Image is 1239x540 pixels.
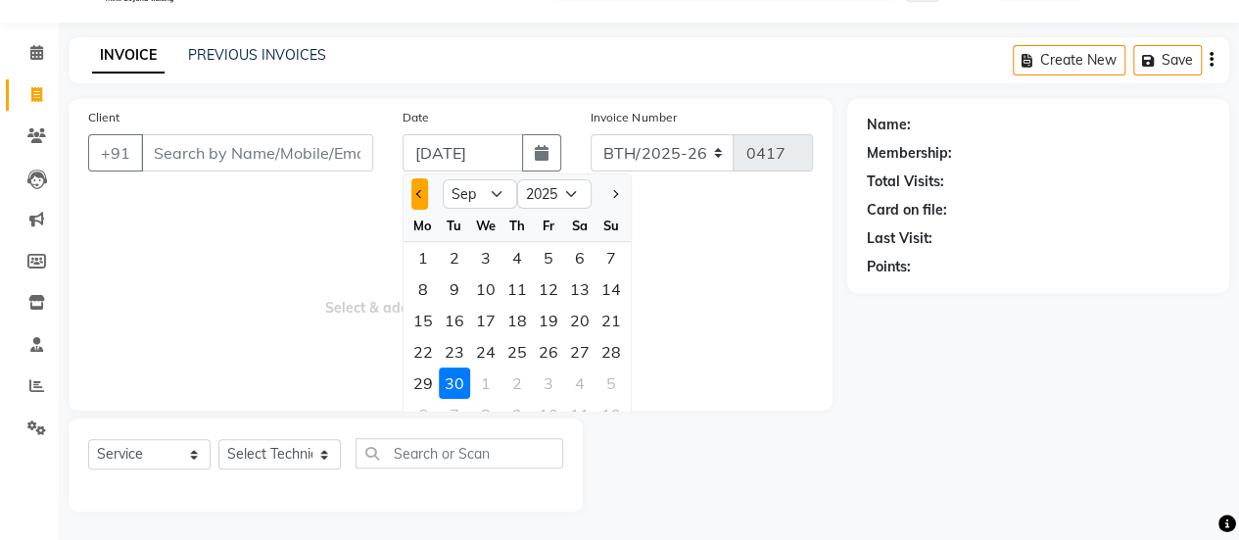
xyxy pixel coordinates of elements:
[596,368,627,399] div: 5
[596,273,627,305] div: Sunday, September 14, 2025
[356,438,563,468] input: Search or Scan
[407,399,439,430] div: Monday, October 6, 2025
[606,178,623,210] button: Next month
[411,178,428,210] button: Previous month
[501,368,533,399] div: 2
[439,273,470,305] div: Tuesday, September 9, 2025
[439,336,470,368] div: Tuesday, September 23, 2025
[533,273,564,305] div: Friday, September 12, 2025
[533,305,564,336] div: 19
[407,368,439,399] div: 29
[501,336,533,368] div: 25
[501,399,533,430] div: 9
[407,399,439,430] div: 6
[92,38,165,74] a: INVOICE
[867,200,947,221] div: Card on file:
[564,399,596,430] div: Saturday, October 11, 2025
[533,210,564,241] div: Fr
[867,115,911,135] div: Name:
[501,242,533,273] div: Thursday, September 4, 2025
[470,242,501,273] div: 3
[470,210,501,241] div: We
[596,305,627,336] div: Sunday, September 21, 2025
[470,399,501,430] div: 8
[439,273,470,305] div: 9
[533,242,564,273] div: 5
[596,399,627,430] div: Sunday, October 12, 2025
[501,273,533,305] div: Thursday, September 11, 2025
[88,134,143,172] button: +91
[407,305,439,336] div: 15
[564,305,596,336] div: Saturday, September 20, 2025
[564,336,596,368] div: 27
[501,368,533,399] div: Thursday, October 2, 2025
[596,273,627,305] div: 14
[564,242,596,273] div: 6
[88,195,813,391] span: Select & add items from the list below
[517,179,592,209] select: Select year
[439,305,470,336] div: 16
[501,336,533,368] div: Thursday, September 25, 2025
[591,109,676,126] label: Invoice Number
[470,399,501,430] div: Wednesday, October 8, 2025
[470,368,501,399] div: Wednesday, October 1, 2025
[443,179,517,209] select: Select month
[439,399,470,430] div: Tuesday, October 7, 2025
[564,336,596,368] div: Saturday, September 27, 2025
[407,336,439,368] div: 22
[564,399,596,430] div: 11
[596,336,627,368] div: Sunday, September 28, 2025
[407,210,439,241] div: Mo
[867,172,944,192] div: Total Visits:
[407,336,439,368] div: Monday, September 22, 2025
[501,305,533,336] div: Thursday, September 18, 2025
[470,305,501,336] div: 17
[533,305,564,336] div: Friday, September 19, 2025
[596,305,627,336] div: 21
[533,242,564,273] div: Friday, September 5, 2025
[470,336,501,368] div: 24
[596,399,627,430] div: 12
[533,399,564,430] div: 10
[439,242,470,273] div: Tuesday, September 2, 2025
[88,109,119,126] label: Client
[439,210,470,241] div: Tu
[1013,45,1125,75] button: Create New
[407,242,439,273] div: Monday, September 1, 2025
[407,305,439,336] div: Monday, September 15, 2025
[439,336,470,368] div: 23
[439,399,470,430] div: 7
[596,242,627,273] div: Sunday, September 7, 2025
[470,242,501,273] div: Wednesday, September 3, 2025
[564,210,596,241] div: Sa
[403,109,429,126] label: Date
[564,305,596,336] div: 20
[533,336,564,368] div: Friday, September 26, 2025
[867,143,952,164] div: Membership:
[141,134,373,172] input: Search by Name/Mobile/Email/Code
[533,368,564,399] div: 3
[470,273,501,305] div: 10
[407,273,439,305] div: Monday, September 8, 2025
[564,273,596,305] div: 13
[501,210,533,241] div: Th
[596,210,627,241] div: Su
[439,242,470,273] div: 2
[596,368,627,399] div: Sunday, October 5, 2025
[407,368,439,399] div: Monday, September 29, 2025
[564,242,596,273] div: Saturday, September 6, 2025
[439,305,470,336] div: Tuesday, September 16, 2025
[188,46,326,64] a: PREVIOUS INVOICES
[501,242,533,273] div: 4
[470,305,501,336] div: Wednesday, September 17, 2025
[407,242,439,273] div: 1
[533,399,564,430] div: Friday, October 10, 2025
[501,399,533,430] div: Thursday, October 9, 2025
[564,273,596,305] div: Saturday, September 13, 2025
[533,336,564,368] div: 26
[501,273,533,305] div: 11
[1133,45,1202,75] button: Save
[439,368,470,399] div: Tuesday, September 30, 2025
[533,368,564,399] div: Friday, October 3, 2025
[596,336,627,368] div: 28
